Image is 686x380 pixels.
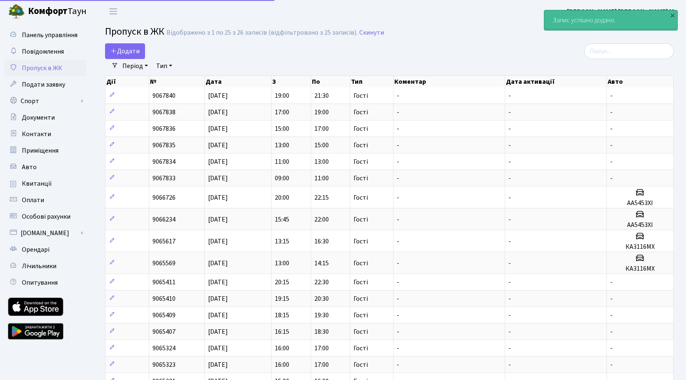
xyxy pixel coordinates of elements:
a: Період [119,59,151,73]
a: Контакти [4,126,87,142]
span: 9065324 [152,344,176,353]
a: Спорт [4,93,87,109]
span: Квитанції [22,179,52,188]
span: [DATE] [208,193,228,202]
span: - [397,259,399,268]
a: Лічильники [4,258,87,274]
th: По [311,76,351,87]
span: [DATE] [208,215,228,224]
span: Лічильники [22,262,56,271]
span: - [397,157,399,166]
a: [DOMAIN_NAME] [4,225,87,241]
th: Коментар [393,76,506,87]
span: Гості [354,260,368,267]
span: 9067835 [152,141,176,150]
span: - [610,278,613,287]
span: 13:00 [275,259,289,268]
th: Дата активації [505,76,607,87]
span: 22:30 [314,278,329,287]
span: Додати [110,47,140,56]
span: 13:15 [275,237,289,246]
span: [DATE] [208,124,228,133]
span: Гості [354,238,368,245]
a: Авто [4,159,87,175]
span: [DATE] [208,259,228,268]
span: - [508,215,511,224]
span: - [397,141,399,150]
span: - [508,124,511,133]
span: - [397,327,399,336]
span: 9065407 [152,327,176,336]
th: № [149,76,205,87]
span: Орендарі [22,245,49,254]
span: - [610,124,613,133]
span: [DATE] [208,237,228,246]
span: Гості [354,361,368,368]
span: [DATE] [208,91,228,100]
span: Гості [354,279,368,286]
b: Комфорт [28,5,68,18]
span: - [397,294,399,303]
span: 22:15 [314,193,329,202]
a: [PERSON_NAME] [PERSON_NAME] М. [567,7,676,17]
span: 18:15 [275,311,289,320]
span: - [508,108,511,117]
span: 9065617 [152,237,176,246]
span: - [610,294,613,303]
span: - [508,360,511,369]
span: 16:00 [275,344,289,353]
span: 9067838 [152,108,176,117]
span: - [610,157,613,166]
span: Особові рахунки [22,212,70,221]
span: - [610,91,613,100]
span: Гості [354,295,368,302]
span: Опитування [22,278,58,287]
span: - [508,278,511,287]
a: Тип [153,59,176,73]
span: - [610,141,613,150]
a: Повідомлення [4,43,87,60]
span: Гості [354,175,368,182]
span: Повідомлення [22,47,64,56]
span: 16:15 [275,327,289,336]
th: З [272,76,311,87]
span: 20:00 [275,193,289,202]
span: 15:45 [275,215,289,224]
span: 9067836 [152,124,176,133]
a: Панель управління [4,27,87,43]
span: 9066234 [152,215,176,224]
span: - [397,91,399,100]
span: - [508,237,511,246]
span: - [397,215,399,224]
a: Документи [4,109,87,126]
span: 13:00 [314,157,329,166]
span: Авто [22,163,37,172]
span: Таун [28,5,87,19]
a: Опитування [4,274,87,291]
th: Дії [105,76,149,87]
span: 20:30 [314,294,329,303]
a: Подати заявку [4,76,87,93]
span: Гості [354,194,368,201]
span: [DATE] [208,278,228,287]
span: Гості [354,216,368,223]
span: 19:30 [314,311,329,320]
span: - [397,344,399,353]
span: [DATE] [208,360,228,369]
span: Оплати [22,196,44,205]
a: Приміщення [4,142,87,159]
a: Особові рахунки [4,208,87,225]
span: 16:30 [314,237,329,246]
span: 9065410 [152,294,176,303]
th: Тип [350,76,393,87]
span: 9065323 [152,360,176,369]
h5: КА3116МХ [610,265,670,273]
span: [DATE] [208,344,228,353]
span: Пропуск в ЖК [22,64,62,73]
span: 18:30 [314,327,329,336]
span: 20:15 [275,278,289,287]
a: Додати [105,43,145,59]
span: 17:00 [275,108,289,117]
span: - [508,344,511,353]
